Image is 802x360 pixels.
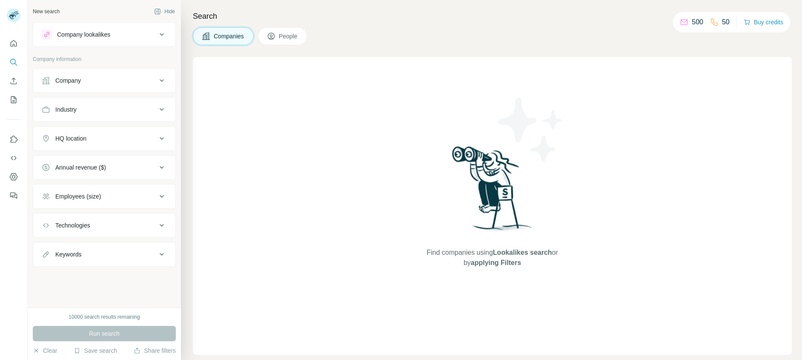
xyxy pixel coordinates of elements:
button: Company lookalikes [33,24,175,45]
button: Hide [148,5,181,18]
button: Employees (size) [33,186,175,207]
button: Enrich CSV [7,73,20,89]
div: Annual revenue ($) [55,163,106,172]
div: Company [55,76,81,85]
span: applying Filters [471,259,521,266]
p: Company information [33,55,176,63]
button: Annual revenue ($) [33,157,175,178]
div: 10000 search results remaining [69,313,140,321]
img: Surfe Illustration - Woman searching with binoculars [448,144,537,239]
button: Technologies [33,215,175,236]
button: Feedback [7,188,20,203]
h4: Search [193,10,792,22]
button: Search [7,55,20,70]
button: Buy credits [744,16,783,28]
div: HQ location [55,134,86,143]
button: Save search [74,346,117,355]
div: Employees (size) [55,192,101,201]
button: Industry [33,99,175,120]
button: My lists [7,92,20,107]
button: HQ location [33,128,175,149]
span: Companies [214,32,245,40]
img: Surfe Illustration - Stars [493,91,569,168]
p: 500 [692,17,703,27]
button: Use Surfe on LinkedIn [7,132,20,147]
button: Use Surfe API [7,150,20,166]
p: 50 [722,17,730,27]
button: Quick start [7,36,20,51]
span: Find companies using or by [424,248,560,268]
div: Technologies [55,221,90,230]
button: Company [33,70,175,91]
div: Keywords [55,250,81,259]
span: Lookalikes search [493,249,552,256]
button: Keywords [33,244,175,265]
button: Share filters [134,346,176,355]
div: New search [33,8,60,15]
button: Clear [33,346,57,355]
span: People [279,32,298,40]
div: Company lookalikes [57,30,110,39]
button: Dashboard [7,169,20,184]
div: Industry [55,105,77,114]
